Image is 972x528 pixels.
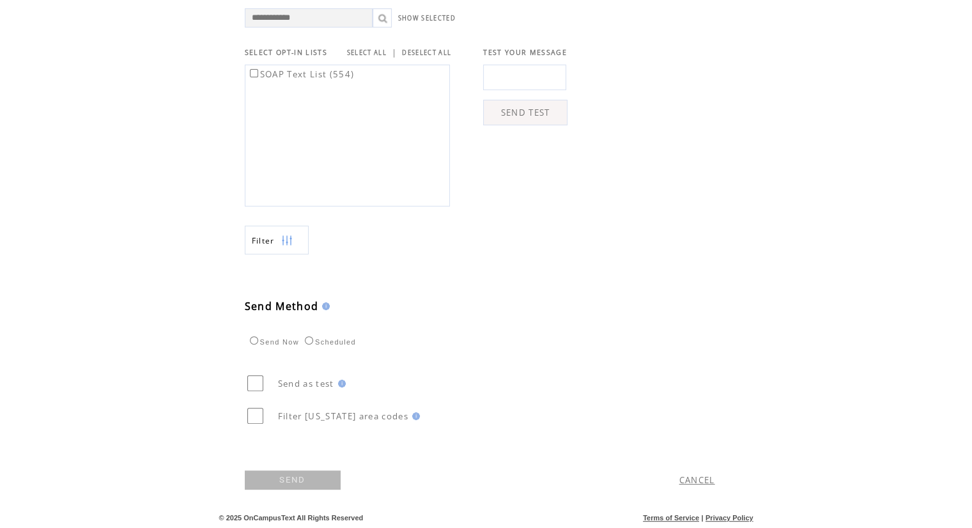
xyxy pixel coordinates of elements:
label: Scheduled [302,338,356,346]
img: help.gif [334,380,346,387]
a: SHOW SELECTED [398,14,456,22]
a: DESELECT ALL [402,49,451,57]
a: Privacy Policy [706,514,753,522]
span: | [701,514,703,522]
span: © 2025 OnCampusText All Rights Reserved [219,514,364,522]
span: | [392,47,397,58]
img: help.gif [318,302,330,310]
label: Send Now [247,338,299,346]
img: help.gif [408,412,420,420]
input: SOAP Text List (554) [250,69,258,77]
input: Send Now [250,336,258,345]
span: Filter [US_STATE] area codes [278,410,408,422]
a: SEND [245,470,341,490]
span: TEST YOUR MESSAGE [483,48,567,57]
input: Scheduled [305,336,313,345]
a: Filter [245,226,309,254]
span: SELECT OPT-IN LISTS [245,48,327,57]
img: filters.png [281,226,293,255]
label: SOAP Text List (554) [247,68,355,80]
a: SELECT ALL [347,49,387,57]
span: Send Method [245,299,319,313]
span: Send as test [278,378,334,389]
a: SEND TEST [483,100,567,125]
a: CANCEL [679,474,715,486]
a: Terms of Service [643,514,699,522]
span: Show filters [252,235,275,246]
